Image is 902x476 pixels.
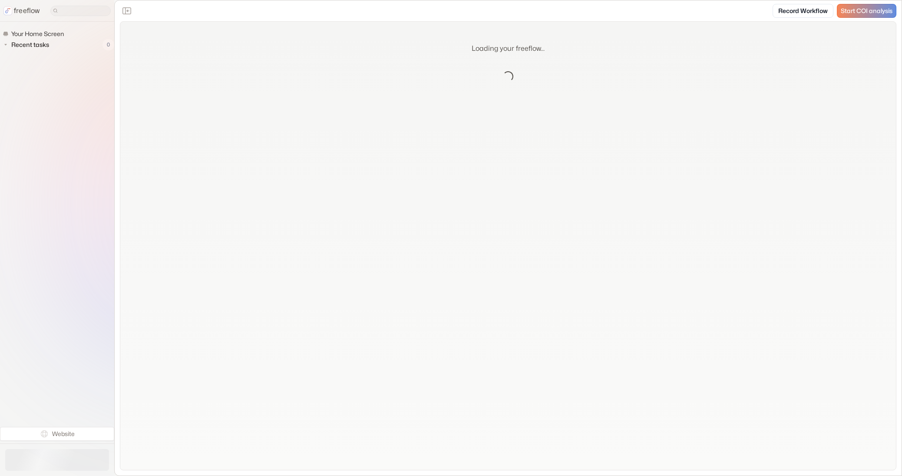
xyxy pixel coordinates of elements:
button: Close the sidebar [120,4,134,18]
span: Recent tasks [10,40,52,49]
span: Start COI analysis [841,7,892,15]
a: freeflow [3,6,40,16]
span: Your Home Screen [10,30,66,38]
p: freeflow [14,6,40,16]
a: Your Home Screen [3,29,67,39]
a: Start COI analysis [837,4,896,18]
p: Loading your freeflow... [472,43,545,54]
a: Record Workflow [773,4,833,18]
button: Recent tasks [3,40,53,50]
span: 0 [102,39,114,50]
